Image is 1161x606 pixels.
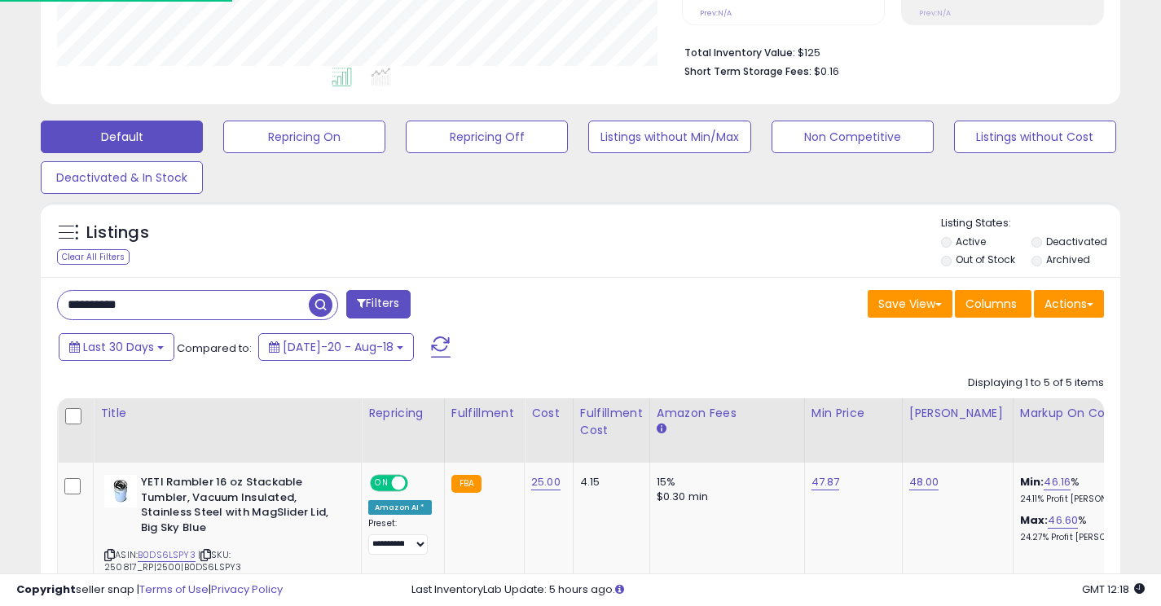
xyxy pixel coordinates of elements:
a: 48.00 [909,474,939,490]
button: Filters [346,290,410,318]
small: FBA [451,475,482,493]
button: Listings without Cost [954,121,1116,153]
button: Default [41,121,203,153]
a: Privacy Policy [211,582,283,597]
div: Repricing [368,405,438,422]
span: Last 30 Days [83,339,154,355]
a: B0DS6LSPY3 [138,548,196,562]
div: 15% [657,475,792,490]
a: 46.60 [1048,512,1078,529]
b: Total Inventory Value: [684,46,795,59]
label: Out of Stock [956,253,1015,266]
small: Prev: N/A [919,8,951,18]
label: Archived [1046,253,1090,266]
b: Short Term Storage Fees: [684,64,811,78]
div: Fulfillment Cost [580,405,643,439]
span: [DATE]-20 - Aug-18 [283,339,394,355]
button: [DATE]-20 - Aug-18 [258,333,414,361]
button: Repricing On [223,121,385,153]
b: Max: [1020,512,1049,528]
h5: Listings [86,222,149,244]
button: Last 30 Days [59,333,174,361]
a: 25.00 [531,474,561,490]
span: 2025-09-18 12:18 GMT [1082,582,1145,597]
a: 47.87 [811,474,840,490]
label: Active [956,235,986,248]
img: 31GqCG0c+HL._SL40_.jpg [104,475,137,507]
div: [PERSON_NAME] [909,405,1006,422]
label: Deactivated [1046,235,1107,248]
div: seller snap | | [16,582,283,598]
div: % [1020,475,1155,505]
p: 24.11% Profit [PERSON_NAME] [1020,494,1155,505]
div: Fulfillment [451,405,517,422]
p: Listing States: [941,216,1120,231]
span: Compared to: [177,340,252,356]
button: Repricing Off [406,121,568,153]
button: Listings without Min/Max [588,121,750,153]
a: 46.16 [1044,474,1071,490]
div: % [1020,513,1155,543]
div: Cost [531,405,566,422]
span: ON [372,476,392,490]
button: Columns [955,290,1031,318]
button: Actions [1034,290,1104,318]
button: Deactivated & In Stock [41,161,203,194]
b: Min: [1020,474,1044,490]
p: 24.27% Profit [PERSON_NAME] [1020,532,1155,543]
div: $0.30 min [657,490,792,504]
b: YETI Rambler 16 oz Stackable Tumbler, Vacuum Insulated, Stainless Steel with MagSlider Lid, Big S... [141,475,339,539]
span: $0.16 [814,64,839,79]
div: Amazon AI * [368,500,432,515]
a: Terms of Use [139,582,209,597]
div: 4.15 [580,475,637,490]
small: Prev: N/A [700,8,732,18]
div: Markup on Cost [1020,405,1161,422]
span: OFF [406,476,432,490]
div: Preset: [368,518,432,555]
div: Last InventoryLab Update: 5 hours ago. [411,582,1145,598]
small: Amazon Fees. [657,422,666,437]
div: Displaying 1 to 5 of 5 items [968,375,1104,391]
li: $125 [684,42,1092,61]
div: Clear All Filters [57,249,130,265]
button: Non Competitive [772,121,934,153]
div: Amazon Fees [657,405,798,422]
span: Columns [965,296,1017,312]
div: Title [100,405,354,422]
div: Min Price [811,405,895,422]
strong: Copyright [16,582,76,597]
button: Save View [868,290,952,318]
